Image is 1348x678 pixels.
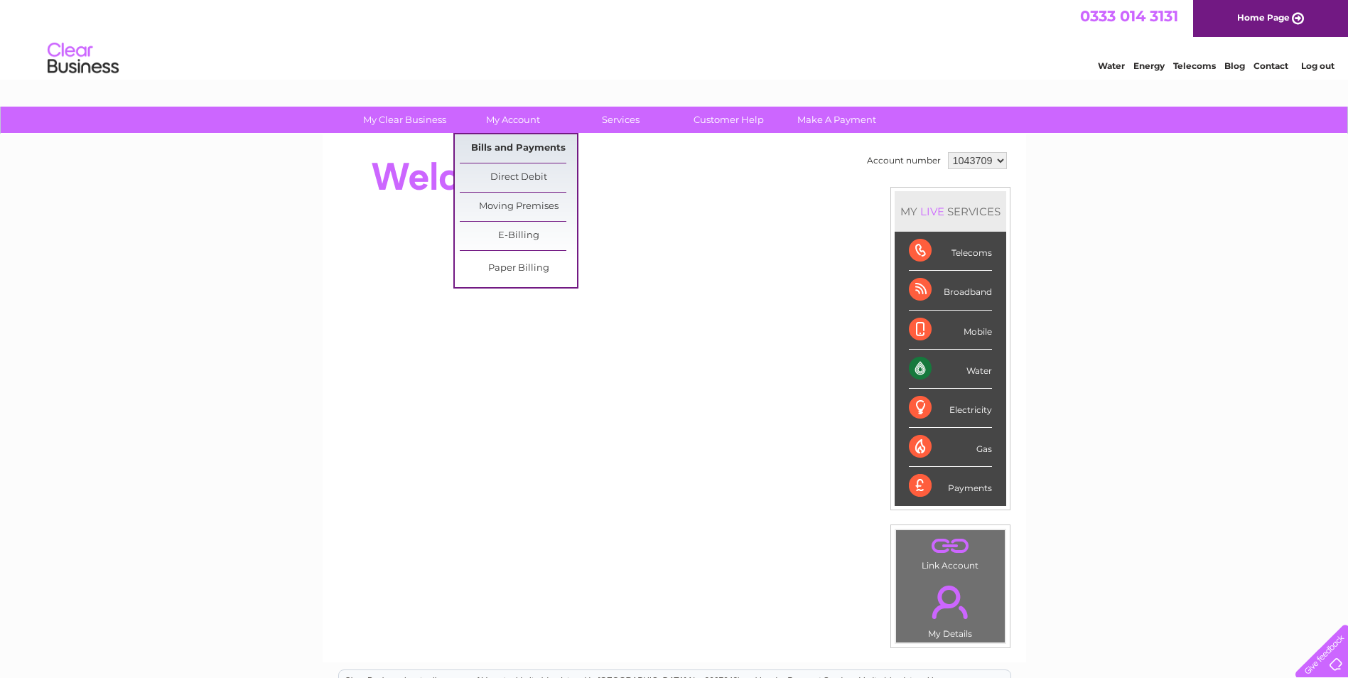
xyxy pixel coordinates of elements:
[562,107,679,133] a: Services
[895,529,1005,574] td: Link Account
[670,107,787,133] a: Customer Help
[895,574,1005,643] td: My Details
[1173,60,1216,71] a: Telecoms
[909,467,992,505] div: Payments
[1253,60,1288,71] a: Contact
[1301,60,1334,71] a: Log out
[460,254,577,283] a: Paper Billing
[346,107,463,133] a: My Clear Business
[909,232,992,271] div: Telecoms
[778,107,895,133] a: Make A Payment
[900,577,1001,627] a: .
[454,107,571,133] a: My Account
[1098,60,1125,71] a: Water
[1224,60,1245,71] a: Blog
[895,191,1006,232] div: MY SERVICES
[863,149,944,173] td: Account number
[900,534,1001,559] a: .
[909,311,992,350] div: Mobile
[909,389,992,428] div: Electricity
[460,134,577,163] a: Bills and Payments
[460,193,577,221] a: Moving Premises
[460,163,577,192] a: Direct Debit
[1133,60,1165,71] a: Energy
[909,350,992,389] div: Water
[909,428,992,467] div: Gas
[47,37,119,80] img: logo.png
[909,271,992,310] div: Broadband
[460,222,577,250] a: E-Billing
[917,205,947,218] div: LIVE
[1080,7,1178,25] a: 0333 014 3131
[339,8,1010,69] div: Clear Business is a trading name of Verastar Limited (registered in [GEOGRAPHIC_DATA] No. 3667643...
